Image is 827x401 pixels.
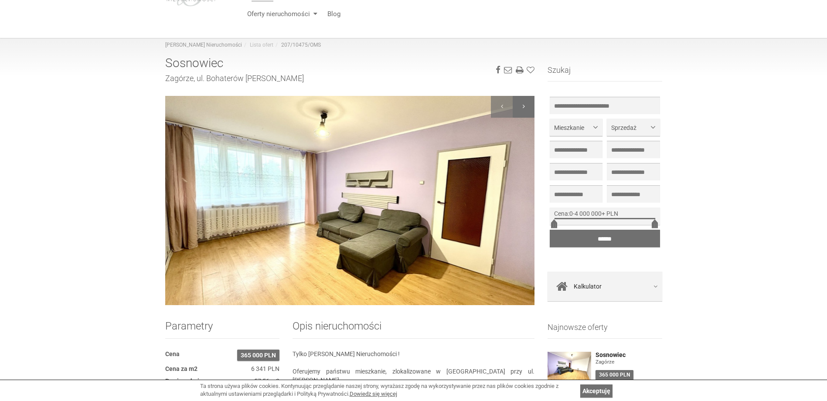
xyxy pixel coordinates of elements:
[596,358,662,366] figure: Zagórze
[241,5,321,23] a: Oferty nieruchomości
[574,280,602,292] span: Kalkulator
[550,207,660,225] div: -
[580,384,613,398] a: Akceptuję
[321,5,340,23] a: Blog
[293,320,534,339] h2: Opis nieruchomości
[554,123,592,132] span: Mieszkanie
[596,352,662,358] a: Sosnowiec
[548,323,662,339] h3: Najnowsze oferty
[554,210,569,217] span: Cena:
[575,210,618,217] span: 4 000 000+ PLN
[165,74,535,83] h2: Zagórze, ul. Bohaterów [PERSON_NAME]
[237,350,279,361] span: 365 000 PLN
[165,42,242,48] a: [PERSON_NAME] Nieruchomości
[165,57,535,70] h1: Sosnowiec
[611,123,649,132] span: Sprzedaż
[607,119,660,136] button: Sprzedaż
[569,210,573,217] span: 0
[350,391,397,397] a: Dowiedz się więcej
[200,382,576,398] div: Ta strona używa plików cookies. Kontynuując przeglądanie naszej strony, wyrażasz zgodę na wykorzy...
[548,66,662,82] h3: Szukaj
[165,350,180,358] dt: Cena
[550,119,602,136] button: Mieszkanie
[165,377,203,385] dt: Powierzchnia
[281,42,321,48] a: 207/10475/OMS
[165,377,279,385] dd: 57,56 m2
[242,41,273,49] li: Lista ofert
[165,320,279,339] h2: Parametry
[165,364,197,373] dt: Cena za m2
[165,364,279,373] dd: 6 341 PLN
[165,96,535,305] img: Mieszkanie Sprzedaż Sosnowiec Zagórze Bohaterów Monte Cassino
[596,370,633,380] div: 365 000 PLN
